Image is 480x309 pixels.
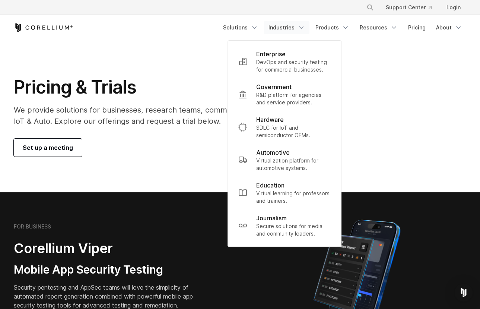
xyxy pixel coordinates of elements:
p: We provide solutions for businesses, research teams, community individuals, and IoT & Auto. Explo... [14,104,311,127]
div: Navigation Menu [357,1,467,14]
p: Hardware [256,115,284,124]
p: Journalism [256,214,287,223]
a: Set up a meeting [14,139,82,157]
span: Set up a meeting [23,143,73,152]
a: Support Center [380,1,438,14]
a: Enterprise DevOps and security testing for commercial businesses. [232,45,337,78]
a: Resources [355,21,402,34]
a: Government R&D platform for agencies and service providers. [232,78,337,111]
h1: Pricing & Trials [14,76,311,98]
p: Secure solutions for media and community leaders. [256,223,331,237]
a: Industries [264,21,309,34]
a: Products [311,21,354,34]
p: Virtualization platform for automotive systems. [256,157,331,172]
p: Virtual learning for professors and trainers. [256,190,331,205]
h3: Mobile App Security Testing [14,263,204,277]
a: Pricing [404,21,430,34]
p: R&D platform for agencies and service providers. [256,91,331,106]
a: Login [441,1,467,14]
p: SDLC for IoT and semiconductor OEMs. [256,124,331,139]
h6: FOR BUSINESS [14,223,51,230]
p: DevOps and security testing for commercial businesses. [256,59,331,73]
p: Automotive [256,148,290,157]
a: Education Virtual learning for professors and trainers. [232,176,337,209]
a: About [432,21,467,34]
div: Navigation Menu [219,21,467,34]
a: Automotive Virtualization platform for automotive systems. [232,144,337,176]
p: Government [256,82,292,91]
div: Open Intercom Messenger [455,284,473,302]
p: Education [256,181,284,190]
button: Search [363,1,377,14]
a: Corellium Home [14,23,73,32]
p: Enterprise [256,50,286,59]
a: Journalism Secure solutions for media and community leaders. [232,209,337,242]
h2: Corellium Viper [14,240,204,257]
a: Hardware SDLC for IoT and semiconductor OEMs. [232,111,337,144]
a: Solutions [219,21,263,34]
